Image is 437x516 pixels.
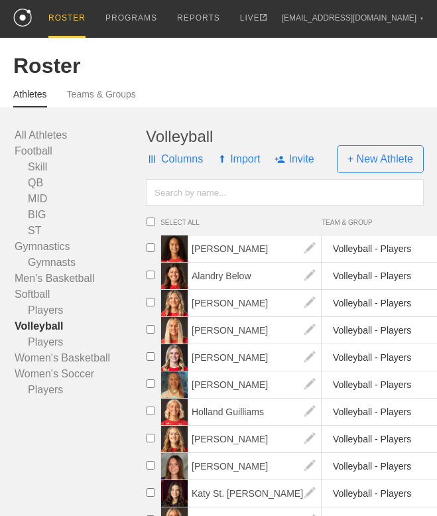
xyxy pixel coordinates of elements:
img: edit.png [296,344,323,371]
a: Players [15,334,146,350]
a: Football [15,143,146,159]
img: edit.png [170,298,180,308]
a: Players [15,382,146,398]
a: Gymnastics [15,239,146,255]
span: Import [218,139,260,179]
a: Players [15,302,146,318]
img: edit.png [170,353,180,363]
input: Search by name... [146,179,424,206]
a: Skill [15,159,146,175]
a: [PERSON_NAME] [188,297,322,308]
a: Athletes [13,89,47,107]
a: Men's Basketball [15,271,146,287]
a: All Athletes [15,127,146,143]
span: [PERSON_NAME] [188,426,322,452]
span: [PERSON_NAME] [188,317,322,344]
img: edit.png [170,407,180,417]
a: Softball [15,287,146,302]
span: + New Athlete [337,145,424,173]
a: Teams & Groups [67,89,136,106]
a: QB [15,175,146,191]
span: [PERSON_NAME] [188,453,322,480]
div: Volleyball - Players [333,291,411,316]
a: Gymnasts [15,255,146,271]
span: [PERSON_NAME] [188,235,322,262]
img: edit.png [170,380,180,390]
div: Volleyball - Players [333,264,411,289]
span: Holland Guilliams [188,399,322,425]
a: Women's Soccer [15,366,146,382]
img: edit.png [296,263,323,289]
img: logo [13,9,32,27]
span: Invite [275,139,314,179]
a: ST [15,223,146,239]
span: [PERSON_NAME] [188,371,322,398]
a: [PERSON_NAME] [188,324,322,336]
a: [PERSON_NAME] [188,433,322,444]
img: edit.png [170,271,180,281]
span: SELECT ALL [160,219,322,226]
a: Volleyball [15,318,146,334]
a: Katy St. [PERSON_NAME] [188,487,322,499]
img: edit.png [170,244,180,254]
img: edit.png [170,462,180,472]
a: BIG [15,207,146,223]
img: edit.png [296,290,323,316]
img: edit.png [296,235,323,262]
span: [PERSON_NAME] [188,290,322,316]
div: Volleyball - Players [333,237,411,261]
a: Alandry Below [188,270,322,281]
div: ▼ [420,15,424,23]
a: [PERSON_NAME] [188,243,322,254]
a: Women's Basketball [15,350,146,366]
img: edit.png [170,326,180,336]
a: [PERSON_NAME] [188,352,322,363]
span: Katy St. [PERSON_NAME] [188,480,322,507]
a: MID [15,191,146,207]
span: Columns [146,139,203,179]
div: Roster [13,54,424,78]
div: Volleyball - Players [333,318,411,343]
div: Volleyball - Players [333,346,411,370]
img: edit.png [170,434,180,444]
img: edit.png [170,489,180,499]
span: Alandry Below [188,263,322,289]
a: Holland Guilliams [188,406,322,417]
div: Volleyball [146,127,424,146]
iframe: Chat Widget [198,362,437,516]
img: edit.png [296,317,323,344]
a: [PERSON_NAME] [188,460,322,472]
span: [PERSON_NAME] [188,344,322,371]
a: [PERSON_NAME] [188,379,322,390]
